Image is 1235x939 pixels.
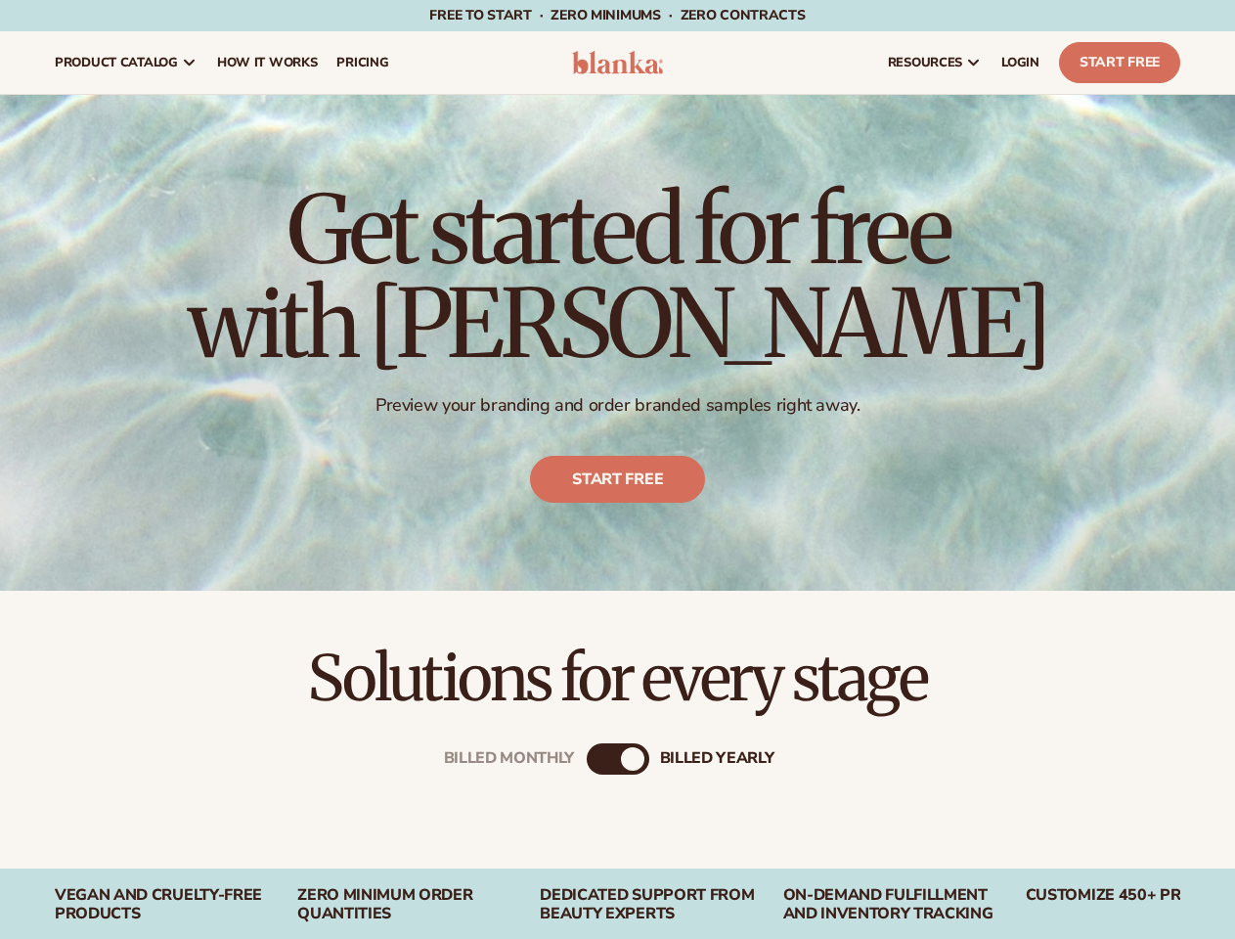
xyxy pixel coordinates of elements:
span: pricing [336,55,388,70]
span: Free to start · ZERO minimums · ZERO contracts [429,6,805,24]
a: Start free [530,456,705,503]
span: How It Works [217,55,318,70]
div: billed Yearly [660,749,774,768]
h2: Solutions for every stage [55,646,1180,711]
a: product catalog [45,31,207,94]
a: LOGIN [992,31,1049,94]
a: pricing [327,31,398,94]
div: Zero Minimum Order QuantitieS [297,886,522,923]
p: Preview your branding and order branded samples right away. [188,394,1048,417]
a: Start Free [1059,42,1180,83]
div: Vegan and Cruelty-Free Products [55,886,280,923]
h1: Get started for free with [PERSON_NAME] [188,183,1048,371]
img: logo [572,51,664,74]
span: product catalog [55,55,178,70]
span: LOGIN [1001,55,1039,70]
span: resources [888,55,962,70]
a: How It Works [207,31,328,94]
div: Billed Monthly [444,749,575,768]
a: resources [878,31,992,94]
div: On-Demand Fulfillment and Inventory Tracking [783,886,1008,923]
div: Dedicated Support From Beauty Experts [540,886,765,923]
